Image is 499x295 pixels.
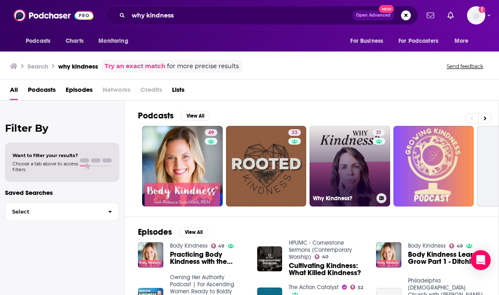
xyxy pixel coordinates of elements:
input: Search podcasts, credits, & more... [128,9,352,22]
a: Body Kindness [170,242,208,249]
a: Lists [172,83,184,100]
div: Search podcasts, credits, & more... [106,6,418,25]
a: 49 [142,126,223,206]
a: 52 [350,285,363,290]
span: For Podcasters [398,35,438,47]
a: Show notifications dropdown [444,8,457,22]
h3: Search [27,62,48,70]
a: 40 [315,254,328,259]
img: Podchaser - Follow, Share and Rate Podcasts [14,7,93,23]
span: 49 [208,129,214,137]
span: 40 [322,255,328,259]
svg: Add a profile image [479,6,485,13]
span: Logged in as SolComms [467,6,485,25]
p: Saved Searches [5,189,119,197]
span: More [455,35,469,47]
span: New [379,5,394,13]
a: Charts [60,33,88,49]
a: Cultivating Kindness: What Killed Kindness? [289,262,366,276]
img: Practicing Body Kindness with the Loving-Kindness Meditation [138,242,163,268]
a: 49 [449,243,463,248]
span: Credits [140,83,162,100]
button: Select [5,202,119,221]
span: 49 [218,244,224,248]
span: Podcasts [26,35,50,47]
span: 33 [292,129,297,137]
img: Body Kindness Learn & Grow Part 1 - Ditching 'Diet Brain' for Body Kindness [376,242,401,268]
h2: Podcasts [138,111,174,121]
span: For Business [350,35,383,47]
a: 33 [226,126,307,206]
a: Episodes [66,83,93,100]
span: Monitoring [98,35,128,47]
button: Show profile menu [467,6,485,25]
a: 31Why Kindness? [310,126,390,206]
a: Practicing Body Kindness with the Loving-Kindness Meditation [170,251,247,265]
span: Want to filter your results? [12,152,78,158]
a: Body Kindness Learn & Grow Part 1 - Ditching 'Diet Brain' for Body Kindness [408,251,485,265]
span: Networks [103,83,130,100]
img: Cultivating Kindness: What Killed Kindness? [257,246,283,272]
span: for more precise results [167,61,239,71]
a: 49 [205,129,217,136]
span: 49 [457,244,463,248]
a: HPUMC - Cornerstone Sermons (Contemporary Worship) [289,239,352,261]
a: Body Kindness [408,242,446,249]
a: Show notifications dropdown [423,8,438,22]
a: Try an exact match [105,61,165,71]
button: Open AdvancedNew [352,10,394,20]
button: Send feedback [444,63,486,70]
span: Select [5,209,101,214]
h3: why kindness [58,62,98,70]
h2: Filter By [5,122,119,134]
span: Charts [66,35,84,47]
a: 31 [373,129,385,136]
h2: Episodes [138,227,172,237]
button: open menu [20,33,61,49]
button: View All [179,227,209,237]
button: View All [180,111,210,121]
a: EpisodesView All [138,227,209,237]
span: Choose a tab above to access filters. [12,161,78,172]
img: User Profile [467,6,485,25]
button: open menu [449,33,479,49]
a: 49 [211,243,225,248]
div: Open Intercom Messenger [471,250,491,270]
a: PodcastsView All [138,111,210,121]
span: 31 [376,129,381,137]
h3: Why Kindness? [313,195,373,202]
a: Podcasts [28,83,56,100]
button: open menu [344,33,393,49]
button: open menu [93,33,139,49]
a: 33 [288,129,301,136]
a: All [10,83,18,100]
span: 52 [358,286,363,290]
span: Open Advanced [356,13,391,17]
button: open menu [393,33,450,49]
a: The Action Catalyst [289,284,339,291]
